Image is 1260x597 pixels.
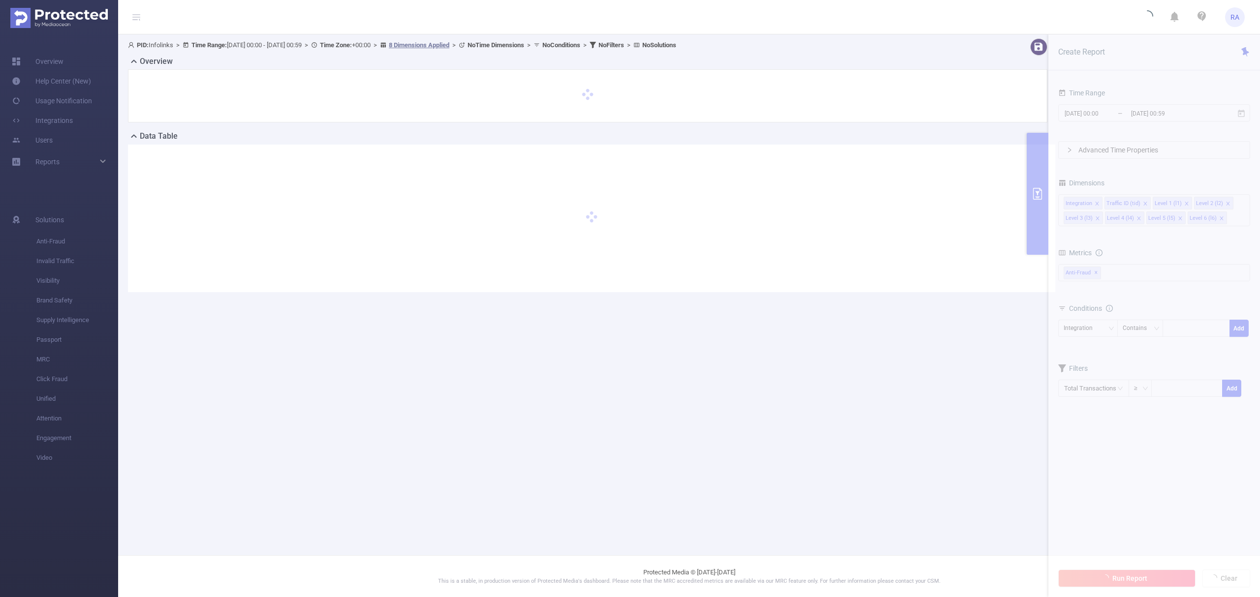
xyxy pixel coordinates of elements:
[12,130,53,150] a: Users
[128,41,676,49] span: Infolinks [DATE] 00:00 - [DATE] 00:59 +00:00
[128,42,137,48] i: icon: user
[118,555,1260,597] footer: Protected Media © [DATE]-[DATE]
[35,152,60,172] a: Reports
[624,41,633,49] span: >
[12,91,92,111] a: Usage Notification
[36,291,118,310] span: Brand Safety
[140,56,173,67] h2: Overview
[449,41,459,49] span: >
[36,330,118,350] span: Passport
[642,41,676,49] b: No Solutions
[36,428,118,448] span: Engagement
[36,409,118,428] span: Attention
[580,41,590,49] span: >
[36,310,118,330] span: Supply Intelligence
[302,41,311,49] span: >
[173,41,183,49] span: >
[12,52,63,71] a: Overview
[36,350,118,369] span: MRC
[12,71,91,91] a: Help Center (New)
[36,251,118,271] span: Invalid Traffic
[524,41,534,49] span: >
[12,111,73,130] a: Integrations
[36,389,118,409] span: Unified
[35,210,64,230] span: Solutions
[35,158,60,166] span: Reports
[598,41,624,49] b: No Filters
[468,41,524,49] b: No Time Dimensions
[10,8,108,28] img: Protected Media
[36,369,118,389] span: Click Fraud
[371,41,380,49] span: >
[36,448,118,468] span: Video
[191,41,227,49] b: Time Range:
[1230,7,1239,27] span: RA
[36,232,118,251] span: Anti-Fraud
[140,130,178,142] h2: Data Table
[143,577,1235,586] p: This is a stable, in production version of Protected Media's dashboard. Please note that the MRC ...
[137,41,149,49] b: PID:
[320,41,352,49] b: Time Zone:
[1141,10,1153,24] i: icon: loading
[542,41,580,49] b: No Conditions
[389,41,449,49] u: 8 Dimensions Applied
[36,271,118,291] span: Visibility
